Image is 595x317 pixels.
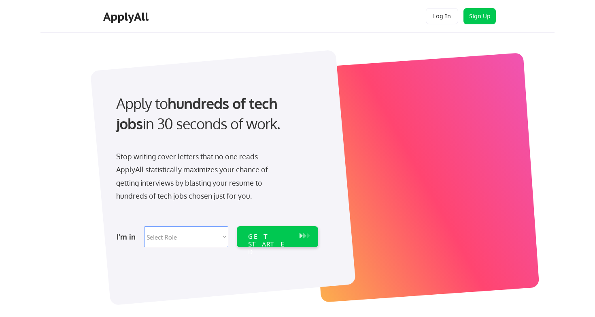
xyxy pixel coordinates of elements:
div: GET STARTED [248,233,291,256]
div: ApplyAll [103,10,151,24]
div: Stop writing cover letters that no one reads. ApplyAll statistically maximizes your chance of get... [116,150,283,203]
div: Apply to in 30 seconds of work. [116,93,315,134]
strong: hundreds of tech jobs [116,94,281,133]
div: I'm in [117,230,139,243]
button: Log In [426,8,458,24]
button: Sign Up [463,8,496,24]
